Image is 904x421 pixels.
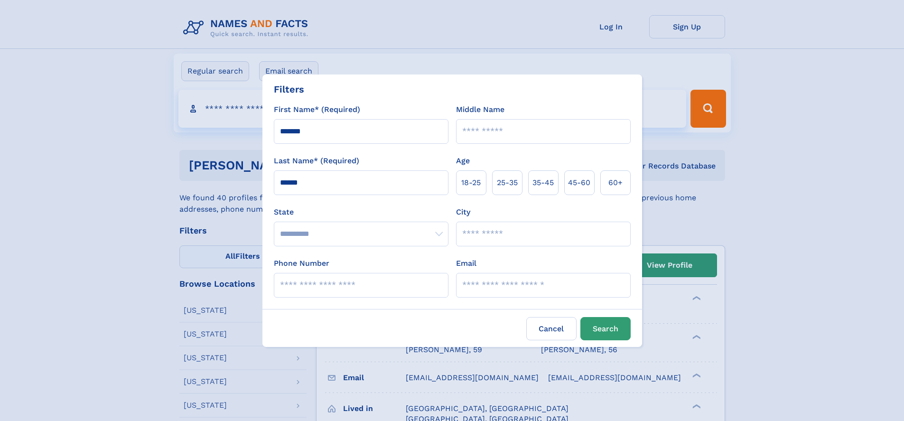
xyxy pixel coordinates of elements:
span: 60+ [608,177,623,188]
label: State [274,206,448,218]
label: Email [456,258,476,269]
span: 25‑35 [497,177,518,188]
label: First Name* (Required) [274,104,360,115]
label: Last Name* (Required) [274,155,359,167]
label: City [456,206,470,218]
label: Cancel [526,317,577,340]
label: Middle Name [456,104,504,115]
button: Search [580,317,631,340]
label: Phone Number [274,258,329,269]
div: Filters [274,82,304,96]
span: 18‑25 [461,177,481,188]
span: 45‑60 [568,177,590,188]
label: Age [456,155,470,167]
span: 35‑45 [532,177,554,188]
